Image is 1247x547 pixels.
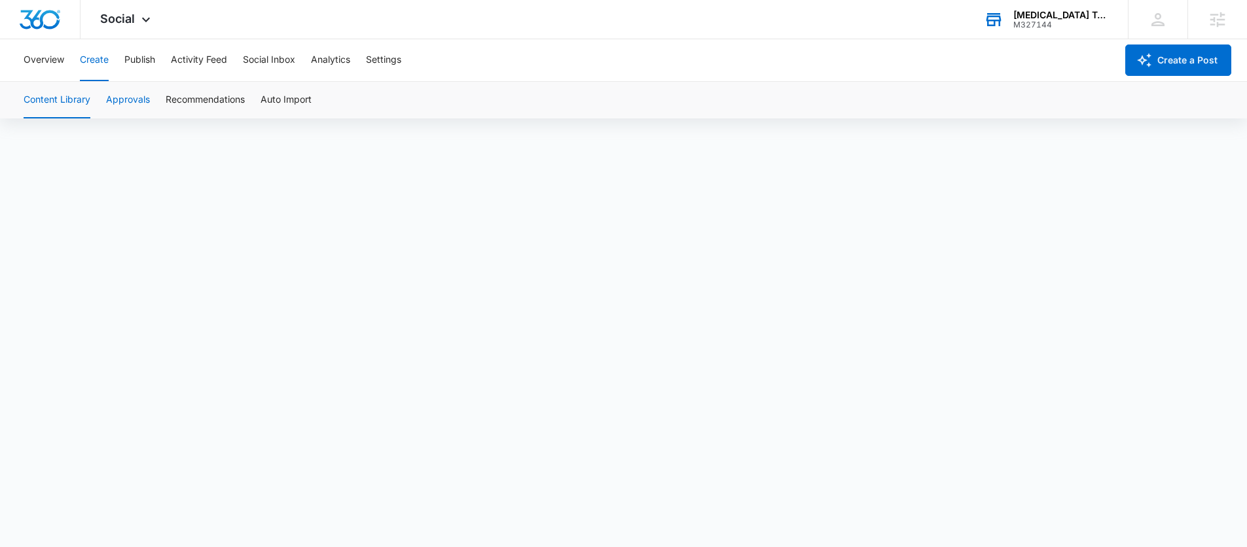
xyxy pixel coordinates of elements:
[1013,20,1109,29] div: account id
[1125,44,1231,76] button: Create a Post
[124,39,155,81] button: Publish
[1013,10,1109,20] div: account name
[106,82,150,118] button: Approvals
[366,39,401,81] button: Settings
[311,39,350,81] button: Analytics
[171,39,227,81] button: Activity Feed
[24,39,64,81] button: Overview
[261,82,312,118] button: Auto Import
[100,12,135,26] span: Social
[243,39,295,81] button: Social Inbox
[24,82,90,118] button: Content Library
[80,39,109,81] button: Create
[166,82,245,118] button: Recommendations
